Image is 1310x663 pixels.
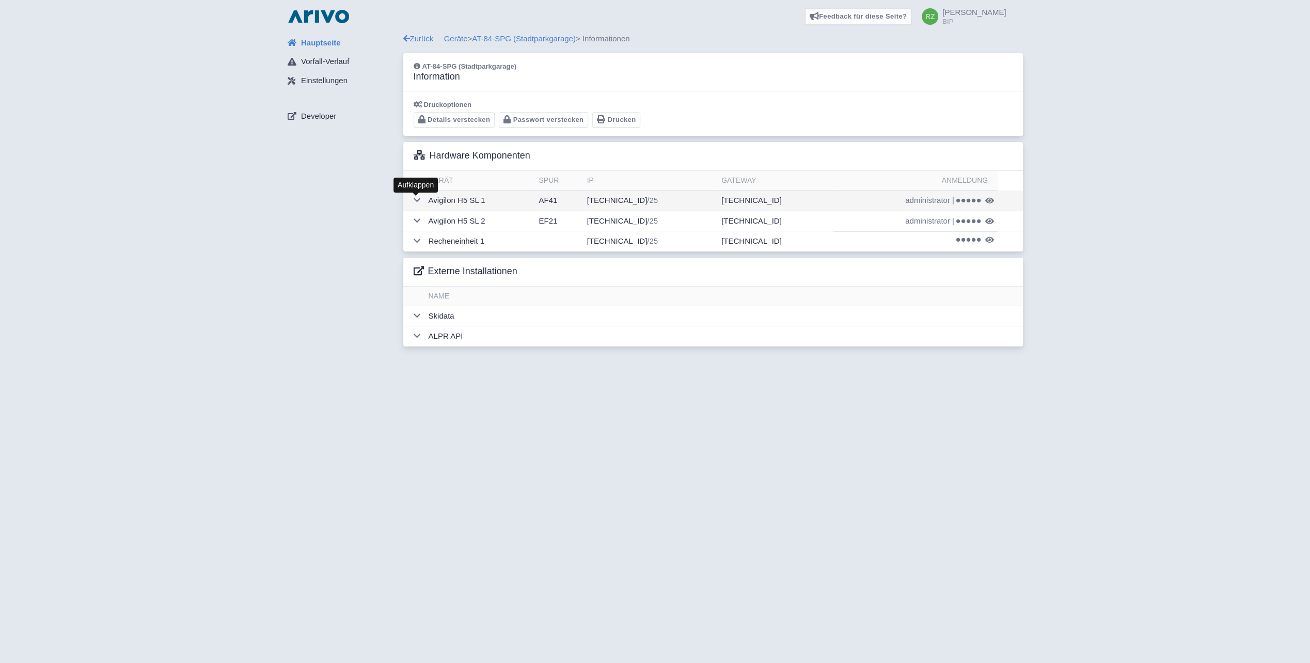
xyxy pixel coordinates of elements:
button: Passwort verstecken [499,112,588,128]
button: Details verstecken [414,112,495,128]
a: AT-84-SPG (Stadtparkgarage) [472,34,576,43]
div: > > Informationen [403,33,1023,45]
span: AT-84-SPG (Stadtparkgarage) [422,62,517,70]
img: logo [286,8,352,25]
th: Anmeldung [833,171,998,191]
td: | [833,191,998,211]
a: [PERSON_NAME] BIP [916,8,1006,25]
th: Gerät [424,171,535,191]
h3: Hardware Komponenten [414,150,530,162]
td: [TECHNICAL_ID] [717,231,833,251]
a: Developer [279,106,403,126]
th: Spur [534,171,582,191]
span: AF41 [539,196,557,204]
span: Details verstecken [428,116,490,123]
td: Avigilon H5 SL 2 [424,211,535,231]
th: Gateway [717,171,833,191]
span: administrator [905,215,950,227]
span: Developer [301,110,336,122]
span: [PERSON_NAME] [942,8,1006,17]
td: Recheneinheit 1 [424,231,535,251]
small: BIP [942,18,1006,25]
td: ALPR API [424,326,1023,346]
button: Drucken [592,112,640,128]
td: [TECHNICAL_ID] [582,191,717,211]
a: Einstellungen [279,71,403,91]
span: EF21 [539,216,557,225]
a: Vorfall-Verlauf [279,52,403,72]
span: Einstellungen [301,75,348,87]
span: Vorfall-Verlauf [301,56,349,68]
td: [TECHNICAL_ID] [582,231,717,251]
td: [TECHNICAL_ID] [717,191,833,211]
h3: Externe Installationen [414,266,517,277]
span: administrator [905,195,950,207]
th: Name [424,287,1023,306]
a: Geräte [444,34,468,43]
td: Skidata [424,306,1023,326]
div: Aufklappen [393,178,438,193]
td: [TECHNICAL_ID] [717,211,833,231]
td: | [833,211,998,231]
span: /25 [647,196,658,204]
h3: Information [414,71,517,83]
a: Feedback für diese Seite? [805,8,912,25]
th: IP [582,171,717,191]
a: Hauptseite [279,33,403,53]
span: Hauptseite [301,37,341,49]
td: [TECHNICAL_ID] [582,211,717,231]
span: /25 [647,236,658,245]
span: Drucken [608,116,636,123]
span: Druckoptionen [424,101,472,108]
td: Avigilon H5 SL 1 [424,191,535,211]
a: Zurück [403,34,434,43]
span: /25 [647,216,658,225]
span: Passwort verstecken [513,116,584,123]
